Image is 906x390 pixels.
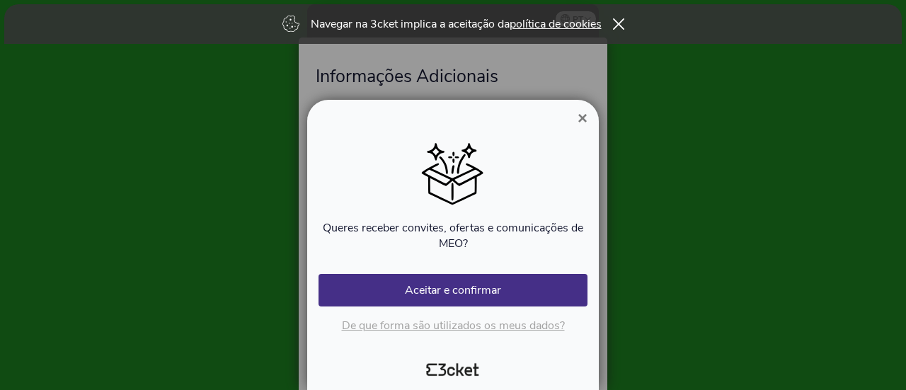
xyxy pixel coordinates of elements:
[578,108,587,127] span: ×
[510,16,602,32] a: política de cookies
[319,318,587,333] p: De que forma são utilizados os meus dados?
[319,274,587,306] button: Aceitar e confirmar
[311,16,602,32] p: Navegar na 3cket implica a aceitação da
[319,220,587,251] p: Queres receber convites, ofertas e comunicações de MEO?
